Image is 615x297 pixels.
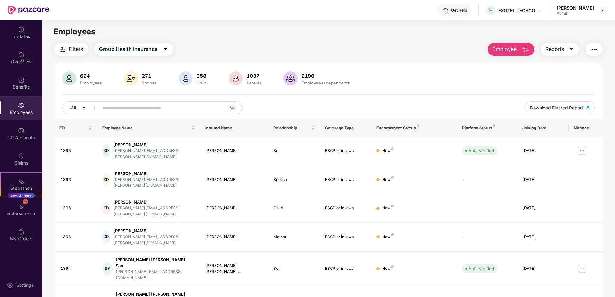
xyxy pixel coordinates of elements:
[586,106,590,109] img: svg+xml;base64,PHN2ZyB4bWxucz0iaHR0cDovL3d3dy53My5vcmcvMjAwMC9zdmciIHhtbG5zOnhsaW5rPSJodHRwOi8vd3...
[530,104,583,111] span: Download Filtered Report
[114,171,195,177] div: [PERSON_NAME]
[493,45,517,53] span: Employee
[569,119,603,137] th: Manage
[274,125,310,131] span: Relationship
[382,177,394,183] div: New
[59,46,67,53] img: svg+xml;base64,PHN2ZyB4bWxucz0iaHR0cDovL3d3dy53My5vcmcvMjAwMC9zdmciIHdpZHRoPSIyNCIgaGVpZ2h0PSIyNC...
[18,153,24,159] img: svg+xml;base64,PHN2ZyBpZD0iQ2xhaW0iIHhtbG5zPSJodHRwOi8vd3d3LnczLm9yZy8yMDAwL3N2ZyIgd2lkdGg9IjIwIi...
[114,177,195,189] div: [PERSON_NAME][EMAIL_ADDRESS][PERSON_NAME][DOMAIN_NAME]
[577,264,587,274] img: manageButton
[601,8,606,13] img: svg+xml;base64,PHN2ZyBpZD0iRHJvcGRvd24tMzJ4MzIiIHhtbG5zPSJodHRwOi8vd3d3LnczLm9yZy8yMDAwL3N2ZyIgd2...
[545,45,564,53] span: Reports
[18,203,24,210] img: svg+xml;base64,PHN2ZyBpZD0iRW5kb3JzZW1lbnRzIiB4bWxucz0iaHR0cDovL3d3dy53My5vcmcvMjAwMC9zdmciIHdpZH...
[54,119,97,137] th: EID
[468,265,494,272] div: Auto Verified
[18,26,24,33] img: svg+xml;base64,PHN2ZyBpZD0iVXBkYXRlZCIgeG1sbnM9Imh0dHA6Ly93d3cudzMub3JnLzIwMDAvc3ZnIiB3aWR0aD0iMj...
[245,73,263,79] div: 1037
[102,173,110,186] div: KD
[114,142,195,148] div: [PERSON_NAME]
[195,80,208,85] div: Child
[62,101,101,114] button: Allcaret-down
[18,127,24,134] img: svg+xml;base64,PHN2ZyBpZD0iQ0RfQWNjb3VudHMiIGRhdGEtbmFtZT0iQ0QgQWNjb3VudHMiIHhtbG5zPSJodHRwOi8vd3...
[522,266,563,272] div: [DATE]
[325,266,366,272] div: ESCP or in laws
[1,185,42,191] div: Stepathon
[114,234,195,246] div: [PERSON_NAME][EMAIL_ADDRESS][PERSON_NAME][DOMAIN_NAME]
[62,71,76,85] img: svg+xml;base64,PHN2ZyB4bWxucz0iaHR0cDovL3d3dy53My5vcmcvMjAwMC9zdmciIHhtbG5zOnhsaW5rPSJodHRwOi8vd3...
[325,148,366,154] div: ESCP or in laws
[498,7,543,13] div: EXOTEL TECHCOM PRIVATE LIMITED
[525,101,595,114] button: Download Filtered Report
[116,269,195,281] div: [PERSON_NAME][EMAIL_ADDRESS][DOMAIN_NAME]
[522,46,529,53] img: svg+xml;base64,PHN2ZyB4bWxucz0iaHR0cDovL3d3dy53My5vcmcvMjAwMC9zdmciIHhtbG5zOnhsaW5rPSJodHRwOi8vd3...
[457,223,517,252] td: -
[468,148,494,154] div: Auto Verified
[457,194,517,223] td: -
[382,266,394,272] div: New
[179,71,193,85] img: svg+xml;base64,PHN2ZyB4bWxucz0iaHR0cDovL3d3dy53My5vcmcvMjAwMC9zdmciIHhtbG5zOnhsaW5rPSJodHRwOi8vd3...
[325,205,366,211] div: ESCP or in laws
[376,125,452,131] div: Endorsement Status
[205,263,264,275] div: [PERSON_NAME] [PERSON_NAME] ...
[325,177,366,183] div: ESCP or in laws
[8,193,35,198] div: New Challenge
[99,45,157,53] span: Group Health Insurance
[18,52,24,58] img: svg+xml;base64,PHN2ZyBpZD0iSG9tZSIgeG1sbnM9Imh0dHA6Ly93d3cudzMub3JnLzIwMDAvc3ZnIiB3aWR0aD0iMjAiIG...
[18,229,24,235] img: svg+xml;base64,PHN2ZyBpZD0iTXlfT3JkZXJzIiBkYXRhLW5hbWU9Ik15IE9yZGVycyIgeG1sbnM9Imh0dHA6Ly93d3cudz...
[54,43,88,56] button: Filters
[391,176,394,179] img: svg+xml;base64,PHN2ZyB4bWxucz0iaHR0cDovL3d3dy53My5vcmcvMjAwMC9zdmciIHdpZHRoPSI4IiBoZWlnaHQ9IjgiIH...
[94,43,173,56] button: Group Health Insurancecaret-down
[163,46,168,52] span: caret-down
[451,8,467,13] div: Get Help
[200,119,269,137] th: Insured Name
[79,80,103,85] div: Employees
[268,119,320,137] th: Relationship
[79,73,103,79] div: 624
[274,205,315,211] div: Child
[442,8,449,14] img: svg+xml;base64,PHN2ZyBpZD0iSGVscC0zMngzMiIgeG1sbnM9Imh0dHA6Ly93d3cudzMub3JnLzIwMDAvc3ZnIiB3aWR0aD...
[61,205,92,211] div: 1396
[140,80,158,85] div: Spouse
[457,165,517,194] td: -
[320,119,371,137] th: Coverage Type
[541,43,579,56] button: Reportscaret-down
[195,73,208,79] div: 258
[382,234,394,240] div: New
[140,73,158,79] div: 271
[522,177,563,183] div: [DATE]
[18,77,24,83] img: svg+xml;base64,PHN2ZyBpZD0iQmVuZWZpdHMiIHhtbG5zPSJodHRwOi8vd3d3LnczLm9yZy8yMDAwL3N2ZyIgd2lkdGg9Ij...
[102,144,110,157] div: KD
[493,124,495,127] img: svg+xml;base64,PHN2ZyB4bWxucz0iaHR0cDovL3d3dy53My5vcmcvMjAwMC9zdmciIHdpZHRoPSI4IiBoZWlnaHQ9IjgiIH...
[23,199,28,204] div: 42
[18,178,24,184] img: svg+xml;base64,PHN2ZyB4bWxucz0iaHR0cDovL3d3dy53My5vcmcvMjAwMC9zdmciIHdpZHRoPSIyMSIgaGVpZ2h0PSIyMC...
[124,71,138,85] img: svg+xml;base64,PHN2ZyB4bWxucz0iaHR0cDovL3d3dy53My5vcmcvMjAwMC9zdmciIHhtbG5zOnhsaW5rPSJodHRwOi8vd3...
[391,233,394,236] img: svg+xml;base64,PHN2ZyB4bWxucz0iaHR0cDovL3d3dy53My5vcmcvMjAwMC9zdmciIHdpZHRoPSI4IiBoZWlnaHQ9IjgiIH...
[82,106,86,111] span: caret-down
[569,46,574,52] span: caret-down
[300,80,351,85] div: Employees+dependents
[557,11,594,16] div: Admin
[226,101,242,114] button: search
[274,234,315,240] div: Mother
[61,234,92,240] div: 1396
[205,234,264,240] div: [PERSON_NAME]
[382,148,394,154] div: New
[59,125,87,131] span: EID
[522,205,563,211] div: [DATE]
[391,205,394,207] img: svg+xml;base64,PHN2ZyB4bWxucz0iaHR0cDovL3d3dy53My5vcmcvMjAwMC9zdmciIHdpZHRoPSI4IiBoZWlnaHQ9IjgiIH...
[205,148,264,154] div: [PERSON_NAME]
[517,119,569,137] th: Joining Date
[274,177,315,183] div: Spouse
[205,205,264,211] div: [PERSON_NAME]
[557,5,594,11] div: [PERSON_NAME]
[522,234,563,240] div: [DATE]
[114,199,195,205] div: [PERSON_NAME]
[274,266,315,272] div: Self
[274,148,315,154] div: Self
[71,104,76,111] span: All
[61,266,92,272] div: 1394
[102,230,110,243] div: KD
[102,262,113,275] div: SS
[61,148,92,154] div: 1396
[97,119,200,137] th: Employee Name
